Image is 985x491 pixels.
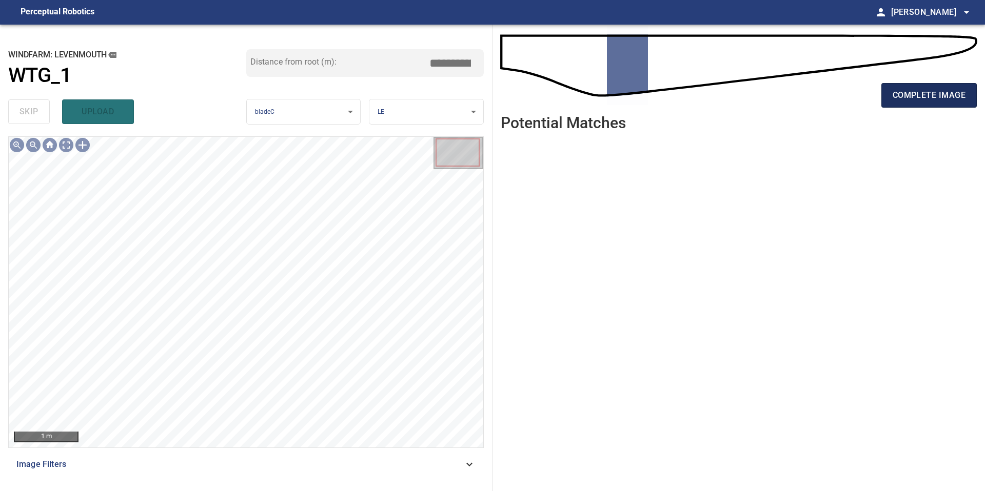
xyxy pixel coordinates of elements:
[9,137,25,153] div: Zoom in
[107,49,118,60] button: copy message details
[247,99,361,125] div: bladeC
[250,58,337,66] label: Distance from root (m):
[16,458,463,470] span: Image Filters
[25,137,42,153] div: Zoom out
[8,49,246,60] h2: windfarm: Levenmouth
[960,6,973,18] span: arrow_drop_down
[8,64,246,88] a: WTG_1
[255,108,275,115] span: bladeC
[21,4,94,21] figcaption: Perceptual Robotics
[378,108,384,115] span: LE
[893,88,966,103] span: complete image
[42,137,58,153] div: Go home
[369,99,483,125] div: LE
[881,83,977,108] button: complete image
[58,137,74,153] div: Toggle full page
[891,5,973,19] span: [PERSON_NAME]
[74,137,91,153] div: Toggle selection
[8,64,71,88] h1: WTG_1
[875,6,887,18] span: person
[501,114,626,131] h2: Potential Matches
[887,2,973,23] button: [PERSON_NAME]
[8,452,484,477] div: Image Filters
